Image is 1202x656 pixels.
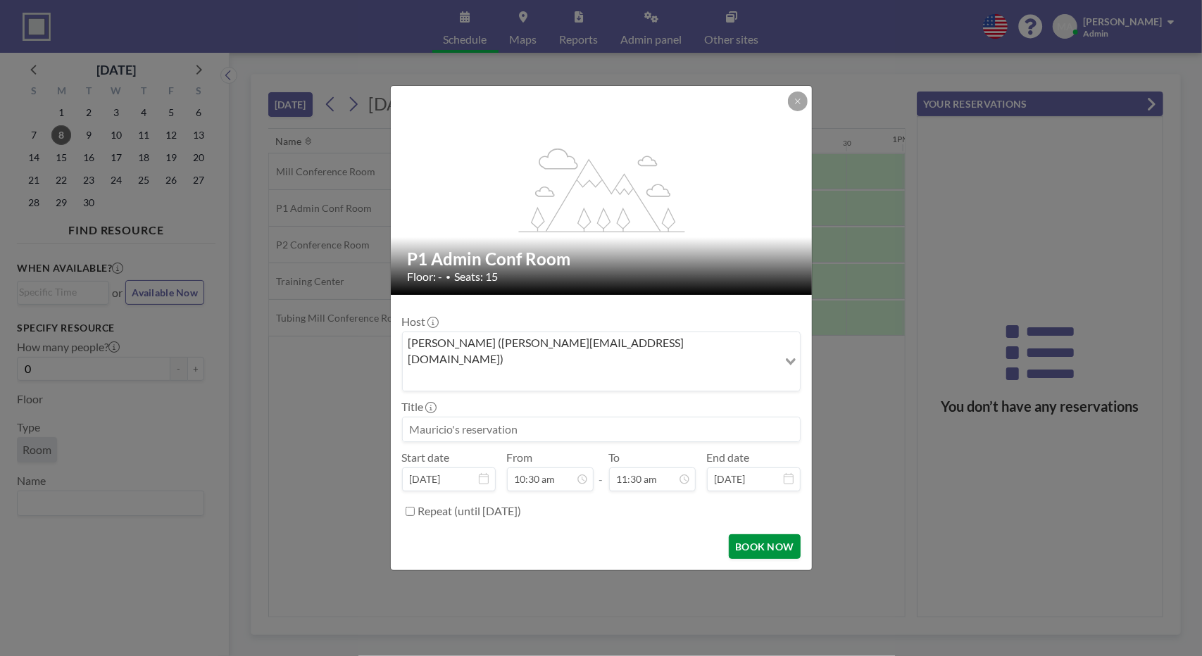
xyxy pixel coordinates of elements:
div: Search for option [403,332,800,391]
label: From [507,450,533,465]
input: Mauricio's reservation [403,417,800,441]
label: To [609,450,620,465]
span: - [599,455,603,486]
span: [PERSON_NAME] ([PERSON_NAME][EMAIL_ADDRESS][DOMAIN_NAME]) [406,335,775,367]
span: Seats: 15 [455,270,499,284]
label: Title [402,400,435,414]
span: Floor: - [408,270,443,284]
button: BOOK NOW [729,534,800,559]
span: • [446,272,451,282]
label: Host [402,315,437,329]
input: Search for option [404,370,777,388]
label: End date [707,450,750,465]
g: flex-grow: 1.2; [518,147,684,232]
label: Repeat (until [DATE]) [418,504,522,518]
label: Start date [402,450,450,465]
h2: P1 Admin Conf Room [408,248,796,270]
